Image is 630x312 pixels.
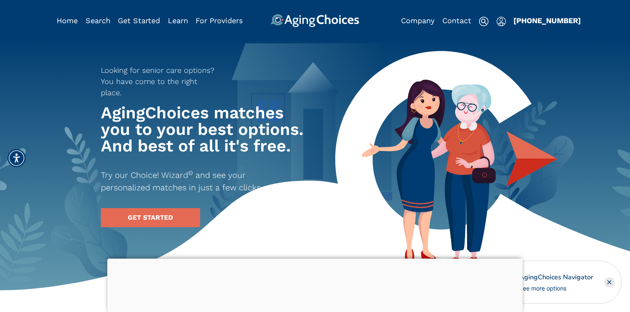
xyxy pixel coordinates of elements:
div: Popover trigger [86,14,110,27]
sup: © [188,169,193,177]
iframe: Advertisement [107,259,523,310]
div: Close [604,277,614,287]
p: Looking for senior care options? You have come to the right place. [101,65,220,98]
div: See more options [519,284,593,293]
p: Try our Choice! Wizard and see your personalized matches in just a few clicks. [101,169,293,194]
img: AgingChoices [271,14,359,27]
div: Accessibility Menu [7,149,26,167]
a: [PHONE_NUMBER] [513,16,581,25]
a: Home [57,16,78,25]
a: For Providers [196,16,243,25]
img: search-icon.svg [479,17,489,26]
img: user-icon.svg [496,17,506,26]
a: Company [401,16,434,25]
a: GET STARTED [101,208,200,227]
a: Contact [442,16,471,25]
div: Popover trigger [496,14,506,27]
a: Search [86,16,110,25]
a: Learn [168,16,188,25]
a: Get Started [118,16,160,25]
h1: AgingChoices matches you to your best options. And best of all it's free. [101,105,308,154]
div: AgingChoices Navigator [519,272,593,282]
